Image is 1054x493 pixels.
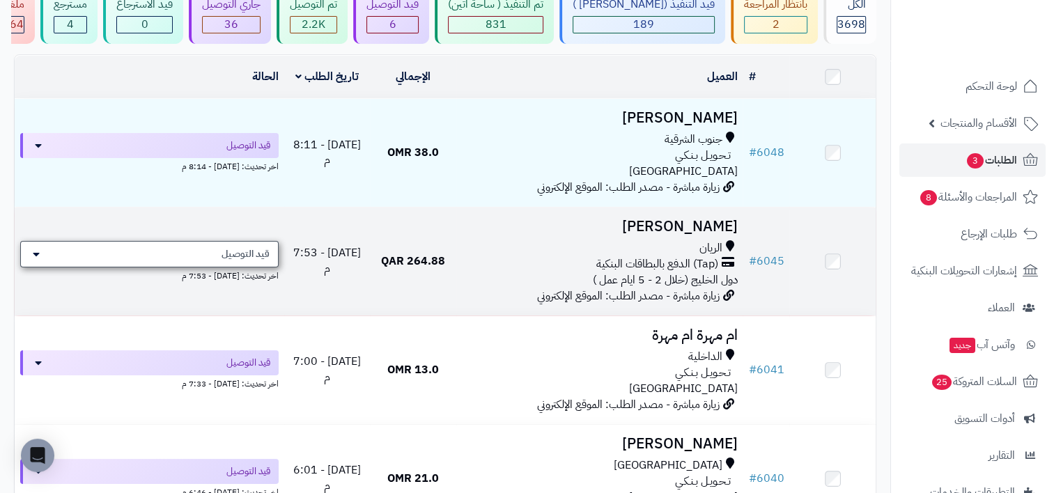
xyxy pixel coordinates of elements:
span: قيد التوصيل [226,139,270,152]
a: #6041 [748,361,784,378]
span: 831 [486,16,506,33]
span: تـحـويـل بـنـكـي [674,148,730,164]
span: 2 [773,16,780,33]
span: جديد [950,338,975,353]
span: زيارة مباشرة - مصدر الطلب: الموقع الإلكتروني [536,396,719,413]
span: [GEOGRAPHIC_DATA] [613,457,722,474]
span: زيارة مباشرة - مصدر الطلب: الموقع الإلكتروني [536,179,719,196]
div: 36 [203,17,260,33]
span: التقارير [989,446,1015,465]
span: السلات المتروكة [931,372,1017,391]
a: الطلبات3 [899,143,1046,177]
span: 36 [224,16,238,33]
a: وآتس آبجديد [899,328,1046,361]
a: السلات المتروكة25 [899,365,1046,398]
div: 0 [117,17,172,33]
div: 2166 [290,17,336,33]
span: جنوب الشرقية [664,132,722,148]
h3: [PERSON_NAME] [462,219,738,235]
img: logo-2.png [959,38,1041,67]
span: الطلبات [966,150,1017,170]
a: الحالة [252,68,279,85]
div: اخر تحديث: [DATE] - 8:14 م [20,158,279,173]
span: الداخلية [688,349,722,365]
span: 264.88 QAR [381,253,445,269]
a: # [748,68,755,85]
a: #6040 [748,470,784,487]
a: تاريخ الطلب [295,68,359,85]
span: [DATE] - 8:11 م [293,136,361,169]
span: تـحـويـل بـنـكـي [674,474,730,490]
span: # [748,361,756,378]
a: الإجمالي [396,68,431,85]
span: لوحة التحكم [966,77,1017,96]
span: 38.0 OMR [387,144,439,161]
span: 2.2K [302,16,325,33]
span: 13.0 OMR [387,361,439,378]
div: Open Intercom Messenger [21,439,54,472]
a: #6045 [748,253,784,269]
span: تـحـويـل بـنـكـي [674,365,730,381]
span: أدوات التسويق [954,409,1015,428]
span: [GEOGRAPHIC_DATA] [628,163,737,180]
a: #6048 [748,144,784,161]
span: زيارة مباشرة - مصدر الطلب: الموقع الإلكتروني [536,288,719,304]
span: 6 [389,16,396,33]
h3: ام مهرة ام مهرة [462,327,738,343]
span: # [748,253,756,269]
span: # [748,144,756,161]
a: لوحة التحكم [899,70,1046,103]
span: 3 [967,153,984,169]
h3: [PERSON_NAME] [462,110,738,126]
a: العميل [706,68,737,85]
a: أدوات التسويق [899,402,1046,435]
span: 4 [67,16,74,33]
h3: [PERSON_NAME] [462,436,738,452]
div: اخر تحديث: [DATE] - 7:33 م [20,375,279,390]
span: 464 [3,16,24,33]
span: 8 [920,190,937,205]
span: طلبات الإرجاع [961,224,1017,244]
div: 464 [3,17,24,33]
span: 25 [932,375,952,390]
span: 189 [633,16,654,33]
span: المراجعات والأسئلة [919,187,1017,207]
span: وآتس آب [948,335,1015,354]
span: [DATE] - 7:53 م [293,244,361,277]
span: قيد التوصيل [226,464,270,478]
span: الأقسام والمنتجات [940,114,1017,133]
div: 189 [573,17,714,33]
span: العملاء [988,298,1015,318]
span: # [748,470,756,487]
span: 21.0 OMR [387,470,439,487]
div: 4 [54,17,86,33]
span: (Tap) الدفع بالبطاقات البنكية [596,256,718,272]
span: 0 [141,16,148,33]
a: إشعارات التحويلات البنكية [899,254,1046,288]
a: التقارير [899,439,1046,472]
span: 3698 [837,16,865,33]
a: العملاء [899,291,1046,324]
span: الريان [699,240,722,256]
span: قيد التوصيل [226,356,270,370]
span: [GEOGRAPHIC_DATA] [628,380,737,397]
div: 831 [449,17,543,33]
a: طلبات الإرجاع [899,217,1046,251]
div: 6 [367,17,418,33]
div: 2 [745,17,807,33]
span: إشعارات التحويلات البنكية [911,261,1017,281]
a: المراجعات والأسئلة8 [899,180,1046,214]
div: اخر تحديث: [DATE] - 7:53 م [20,267,279,282]
span: قيد التوصيل [222,247,270,261]
span: [DATE] - 7:00 م [293,353,361,386]
span: دول الخليج (خلال 2 - 5 ايام عمل ) [592,272,737,288]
